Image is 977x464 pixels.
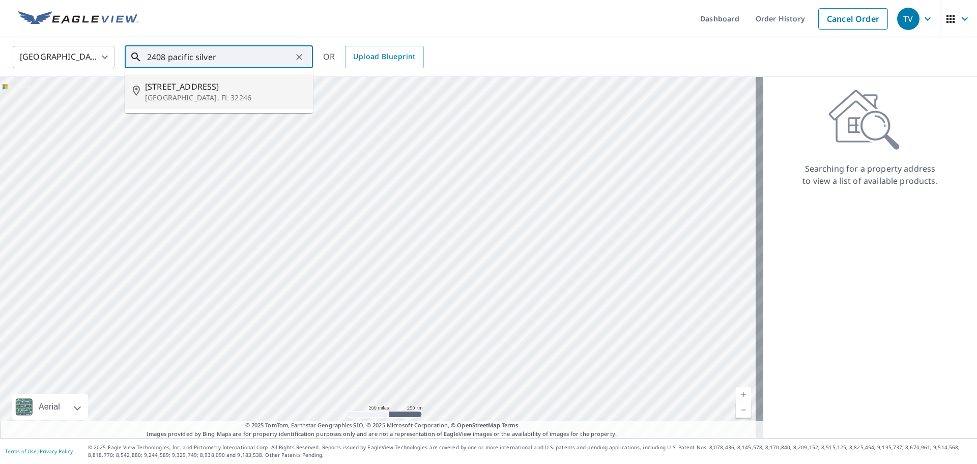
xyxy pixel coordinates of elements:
[36,394,63,420] div: Aerial
[145,93,305,103] p: [GEOGRAPHIC_DATA], FL 32246
[736,402,751,418] a: Current Level 5, Zoom Out
[5,448,73,454] p: |
[736,387,751,402] a: Current Level 5, Zoom In
[345,46,423,68] a: Upload Blueprint
[818,8,888,30] a: Cancel Order
[18,11,138,26] img: EV Logo
[145,80,305,93] span: [STREET_ADDRESS]
[88,444,972,459] p: © 2025 Eagle View Technologies, Inc. and Pictometry International Corp. All Rights Reserved. Repo...
[12,394,88,420] div: Aerial
[502,421,519,429] a: Terms
[245,421,519,430] span: © 2025 TomTom, Earthstar Geographics SIO, © 2025 Microsoft Corporation, ©
[897,8,919,30] div: TV
[457,421,500,429] a: OpenStreetMap
[292,50,306,64] button: Clear
[147,43,292,71] input: Search by address or latitude-longitude
[353,50,415,63] span: Upload Blueprint
[5,448,37,455] a: Terms of Use
[802,162,938,187] p: Searching for a property address to view a list of available products.
[40,448,73,455] a: Privacy Policy
[13,43,114,71] div: [GEOGRAPHIC_DATA]
[323,46,424,68] div: OR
